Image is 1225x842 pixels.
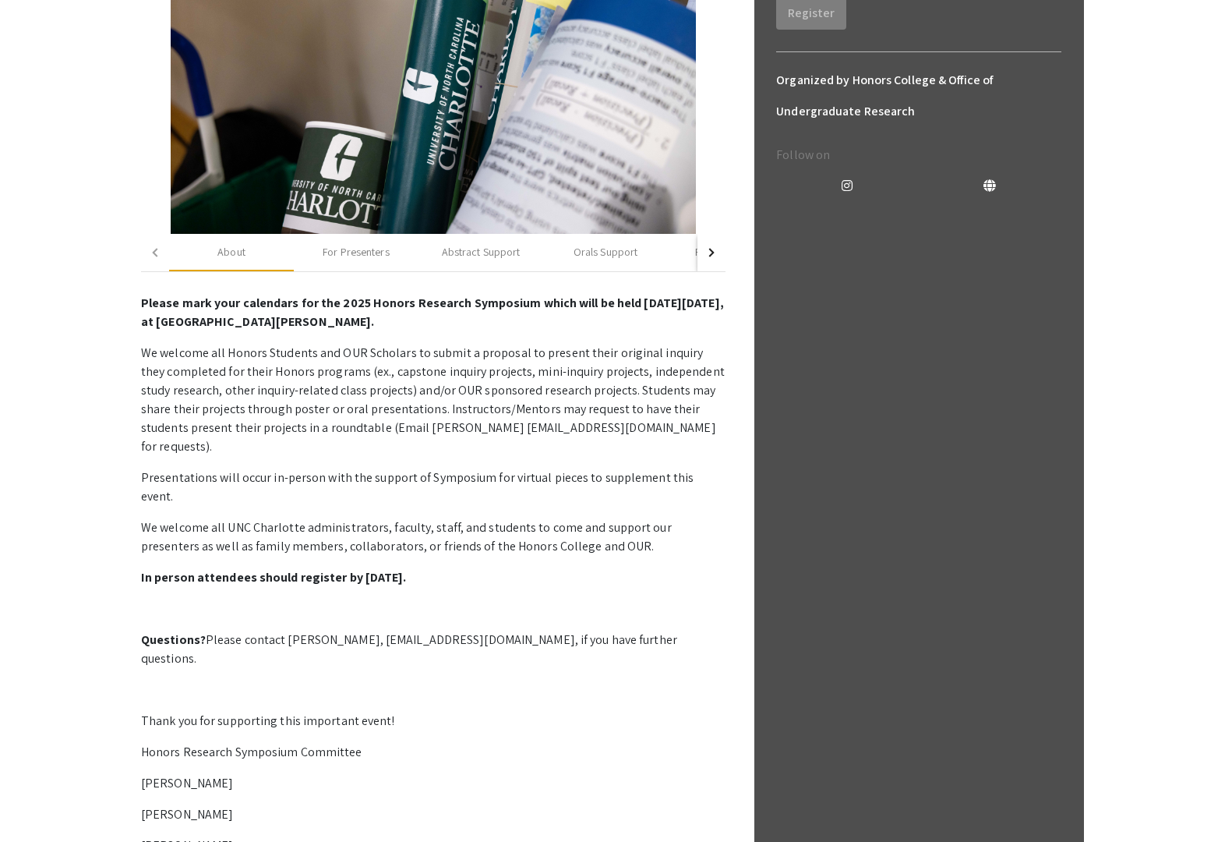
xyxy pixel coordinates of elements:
[323,244,389,260] div: For Presenters
[141,631,725,668] p: Please contact [PERSON_NAME], [EMAIL_ADDRESS][DOMAIN_NAME], if you have further questions.
[695,244,764,260] div: Poster Support
[141,344,725,456] p: We welcome all Honors Students and OUR Scholars to submit a proposal to present their original in...
[217,244,245,260] div: About
[141,774,725,793] p: [PERSON_NAME]
[574,244,637,260] div: Orals Support
[776,146,1061,165] p: Follow on
[442,244,521,260] div: Abstract Support
[141,295,724,330] strong: Please mark your calendars for the 2025 Honors Research Symposium which will be held [DATE][DATE]...
[776,65,1061,127] h6: Organized by Honors College & Office of Undergraduate Research
[141,569,407,586] strong: In person attendees should register by [DATE].
[141,805,725,824] p: [PERSON_NAME]
[141,743,725,762] p: Honors Research Symposium Committee
[141,469,725,506] p: Presentations will occur in-person with the support of Symposium for virtual pieces to supplement...
[141,631,206,648] strong: Questions?
[141,712,725,731] p: Thank you for supporting this important event!
[141,518,725,556] p: We welcome all UNC Charlotte administrators, faculty, staff, and students to come and support our...
[12,772,66,830] iframe: Chat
